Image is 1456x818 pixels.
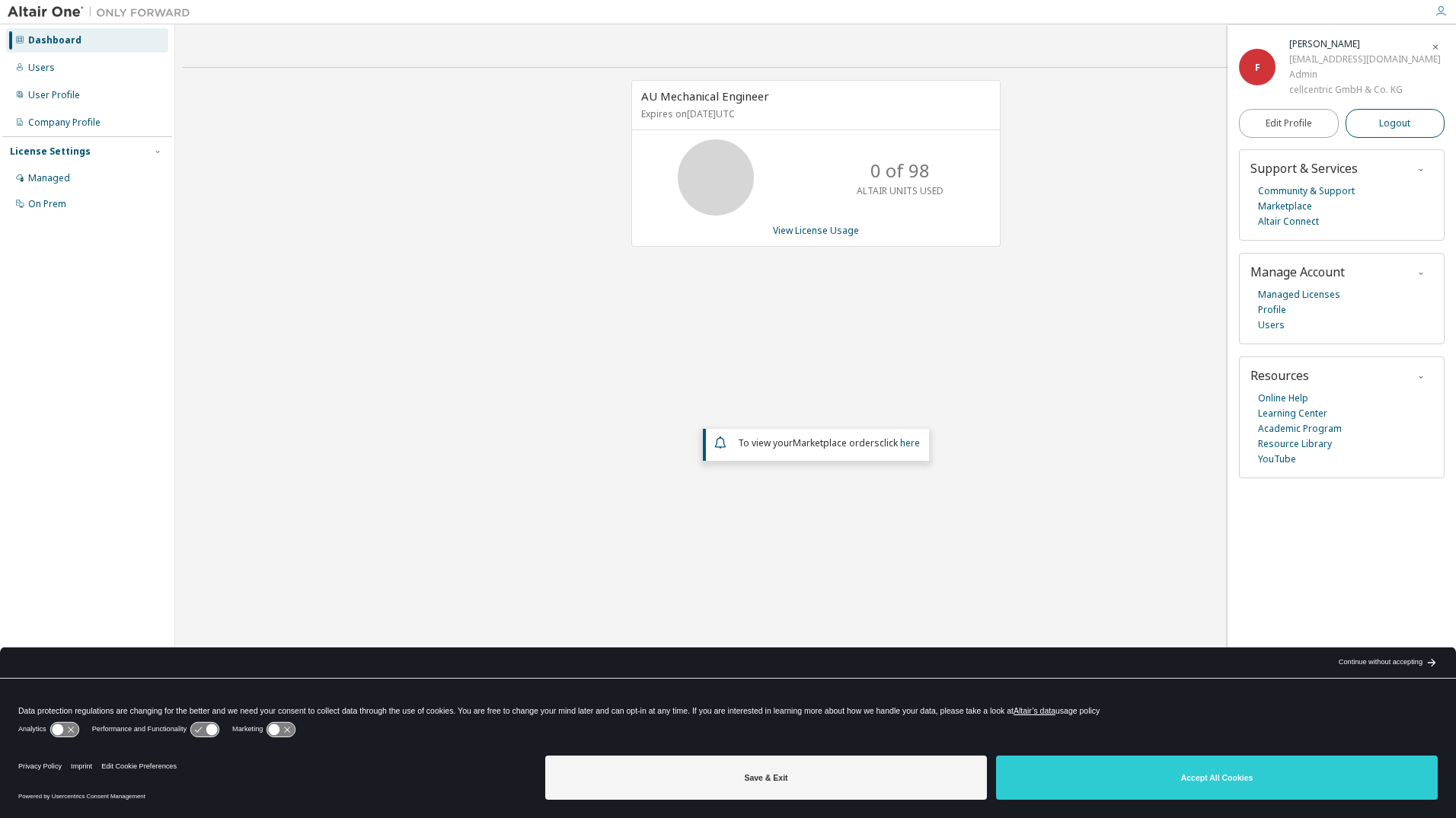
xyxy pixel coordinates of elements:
a: Marketplace [1258,199,1312,214]
div: cellcentric GmbH & Co. KG [1289,82,1441,97]
div: On Prem [28,198,66,210]
p: ALTAIR UNITS USED [857,184,944,197]
div: [EMAIL_ADDRESS][DOMAIN_NAME] [1289,52,1441,67]
div: Dashboard [28,34,81,46]
a: Online Help [1258,391,1308,406]
span: Edit Profile [1266,117,1312,129]
span: Support & Services [1250,160,1358,177]
p: Expires on [DATE] UTC [641,107,987,120]
a: View License Usage [773,224,859,237]
span: Manage Account [1250,264,1345,280]
div: Fabian Beu [1289,37,1441,52]
div: Managed [28,172,70,184]
a: Academic Program [1258,421,1342,436]
a: Managed Licenses [1258,287,1340,302]
p: 0 of 98 [870,158,930,184]
a: Community & Support [1258,184,1355,199]
span: To view your click [738,436,920,449]
div: User Profile [28,89,80,101]
a: Learning Center [1258,406,1327,421]
span: AU Mechanical Engineer [641,88,769,104]
span: Resources [1250,367,1309,384]
button: Logout [1346,109,1445,138]
div: Company Profile [28,117,101,129]
em: Marketplace orders [793,436,880,449]
a: Users [1258,318,1285,333]
div: Users [28,62,55,74]
a: here [900,436,920,449]
div: License Settings [10,145,91,158]
a: Edit Profile [1239,109,1339,138]
a: Profile [1258,302,1286,318]
span: F [1255,61,1260,74]
a: Altair Connect [1258,214,1319,229]
a: YouTube [1258,452,1296,467]
div: Admin [1289,67,1441,82]
span: Logout [1379,116,1410,131]
img: Altair One [8,5,198,20]
a: Resource Library [1258,436,1332,452]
